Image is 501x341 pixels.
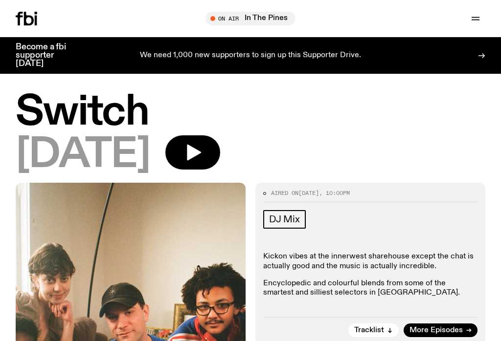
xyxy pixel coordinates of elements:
button: On AirIn The Pines [205,12,296,25]
button: Tracklist [348,323,399,337]
a: More Episodes [404,323,478,337]
span: Aired on [271,189,298,197]
span: [DATE] [16,135,150,175]
h3: Become a fbi supporter [DATE] [16,43,78,68]
a: DJ Mix [263,210,306,229]
span: Tracklist [354,327,384,334]
p: We need 1,000 new supporters to sign up this Supporter Drive. [140,51,361,60]
span: DJ Mix [269,214,300,225]
span: More Episodes [410,327,463,334]
p: Encyclopedic and colourful blends from some of the smartest and silliest selectors in [GEOGRAPHIC... [263,279,478,307]
span: [DATE] [298,189,319,197]
span: , 10:00pm [319,189,350,197]
h1: Switch [16,93,485,132]
p: Kickon vibes at the innerwest sharehouse except the chat is actually good and the music is actual... [263,252,478,271]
